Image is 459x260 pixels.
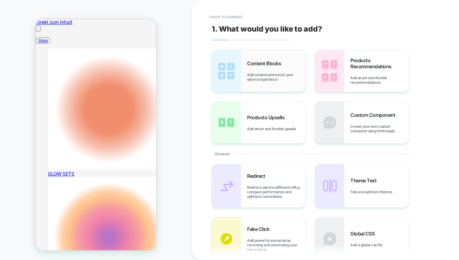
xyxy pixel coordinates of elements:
span: Products Upsells [247,114,287,120]
div: GLOW SETS [12,152,120,157]
span: 1. What would you like to add? [212,24,322,33]
span: Custom Component [350,112,398,118]
span: Add smart and flexible upsells [247,127,299,131]
span: Products Recommendations [350,57,409,69]
button: < Back to changes [206,12,246,22]
span: CUSTOM [96,5,109,14]
span: Add content and enrich your store's experience [247,73,305,82]
span: Add a global css file [350,243,386,247]
span: Add smart and flexible recommendations [350,76,409,85]
span: Add powerful scenarios by recording and automating your interactions [247,238,305,252]
div: General [212,144,409,164]
a: Shop [2,19,12,23]
span: Theme Test [350,177,379,184]
span: Redirect [247,173,268,179]
span: Content Blocks [247,60,284,66]
span: Global CSS [350,231,378,237]
span: Create your own custom componet using html/css/js [350,124,409,133]
span: Fake Click [247,226,272,232]
span: Redirect users to different URLs, compare performance and optimize conversions [247,185,305,199]
span: Test and optimize themes [350,190,395,194]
